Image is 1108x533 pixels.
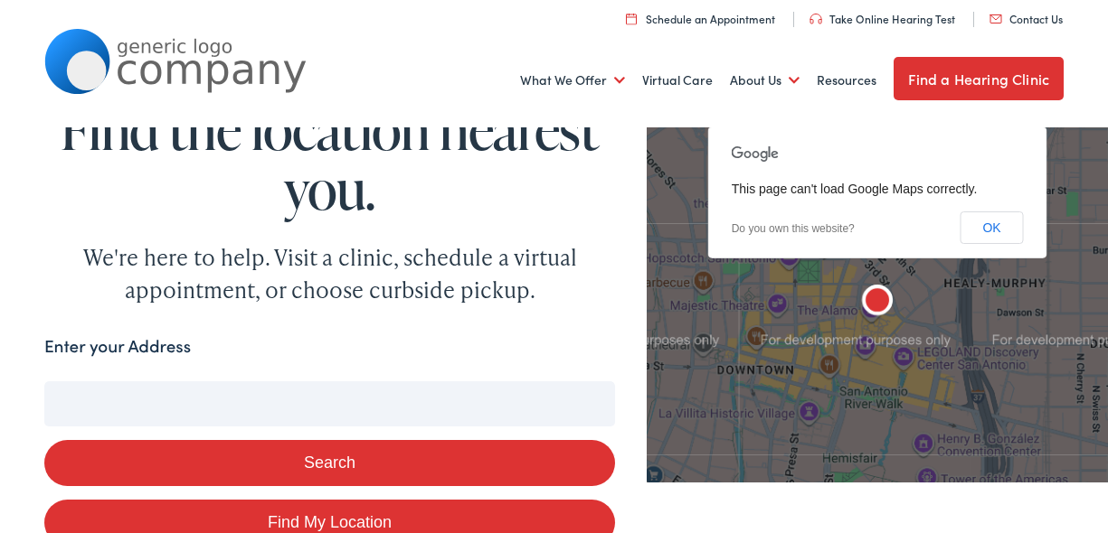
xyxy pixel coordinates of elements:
[44,333,191,360] label: Enter your Address
[990,11,1063,26] a: Contact Us
[730,47,800,114] a: About Us
[732,222,855,235] a: Do you own this website?
[44,440,615,486] button: Search
[44,241,615,306] div: We're here to help. Visit a clinic, schedule a virtual appointment, or choose curbside pickup.
[817,47,876,114] a: Resources
[642,47,713,114] a: Virtual Care
[626,13,637,24] img: utility icon
[810,11,955,26] a: Take Online Hearing Test
[520,47,625,114] a: What We Offer
[960,211,1023,244] button: OK
[894,57,1064,100] a: Find a Hearing Clinic
[856,281,899,324] div: The Alamo
[44,381,615,426] input: Enter your address or zip code
[732,182,978,196] span: This page can't load Google Maps correctly.
[44,99,615,219] h1: Find the location nearest you.
[990,14,1002,23] img: utility icon
[810,14,822,24] img: utility icon
[626,11,775,26] a: Schedule an Appointment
